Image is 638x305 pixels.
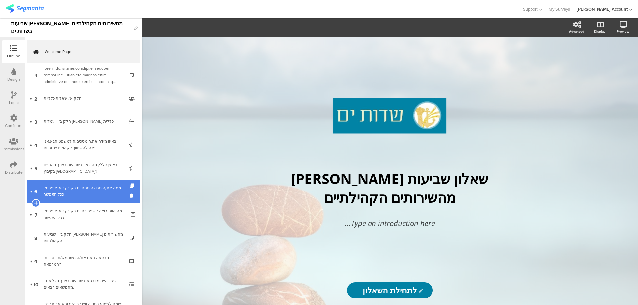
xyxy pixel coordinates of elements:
[33,280,38,288] span: 10
[594,29,605,34] div: Display
[44,65,123,85] div: לחברים.ות, תושבים.ות ובנים.ות בעצמאות כלכלית שלום, לפניך סקר שביעות רצון מהשירותים הניתנים לקהילה...
[44,185,126,198] div: ממה את/ה מרוצה מהחיים בקיבוץ? אנא פרט/י ככל האפשר
[9,100,19,106] div: Logic
[11,18,131,37] div: שביעות [PERSON_NAME] מהשירותים הקהילתיים בשדות ים
[267,169,513,207] p: שאלון שביעות [PERSON_NAME] מהשירותים הקהילתיים
[44,138,123,151] div: באיזו מידה את.ה מסכים.ה למשפט הבא:אני גאה להשתייך לקהילת שדות ים
[35,71,37,79] span: 1
[3,146,25,152] div: Permissions
[27,203,140,226] a: 7 מה היית רוצה לשפר בחיים בקיבוץ? אנא פרט/י ככל האפשר
[34,141,37,148] span: 4
[34,95,37,102] span: 2
[27,156,140,180] a: 5 באופן כללי, מהי מידת שביעות רצונך מהחיים בקיבוץ [GEOGRAPHIC_DATA]?
[5,123,23,129] div: Configure
[27,40,140,63] a: Welcome Page
[45,48,130,55] span: Welcome Page
[27,226,140,249] a: 8 חלק ג' – שביעות [PERSON_NAME] מהשירותים הקהילתיים
[27,133,140,156] a: 4 באיזו מידה את.ה מסכים.ה למשפט הבא:אני גאה להשתייך לקהילת שדות ים
[44,254,123,267] div: מרפאה האם את/ה משתמש/ת בשירותי המרפאה?
[577,6,628,12] div: [PERSON_NAME] Account
[523,6,538,12] span: Support
[27,63,140,87] a: 1 loremi.do, sitame.co adipi.el seddoei tempor inci, utlab etd magnaa enim adminimve quisnos exer...
[44,277,123,291] div: כיצד היית מדרג את שביעות רצונך מכל אחד מהנושאים הבאים:
[5,169,23,175] div: Distribute
[27,180,140,203] a: 6 ממה את/ה מרוצה מהחיים בקיבוץ? אנא פרט/י ככל האפשר
[27,272,140,296] a: 10 כיצד היית מדרג את שביעות רצונך מכל אחד מהנושאים הבאים:
[44,95,123,102] div: חלק א': שאלות כלליות
[7,53,20,59] div: Outline
[27,110,140,133] a: 3 חלק ב' – עמדות [PERSON_NAME] כללית
[7,76,20,82] div: Design
[130,184,135,188] i: Duplicate
[34,234,37,241] span: 8
[273,218,506,229] div: Type an introduction here...
[617,29,629,34] div: Preview
[44,208,126,221] div: מה היית רוצה לשפר בחיים בקיבוץ? אנא פרט/י ככל האפשר
[35,211,37,218] span: 7
[347,282,432,298] input: Start
[34,188,37,195] span: 6
[34,164,37,172] span: 5
[34,118,37,125] span: 3
[6,4,44,13] img: segmanta logo
[27,87,140,110] a: 2 חלק א': שאלות כלליות
[44,231,123,244] div: חלק ג' – שביעות רצון מהשירותים הקהילתיים
[27,249,140,272] a: 9 מרפאה האם את/ה משתמש/ת בשירותי המרפאה?
[569,29,584,34] div: Advanced
[44,161,123,175] div: באופן כללי, מהי מידת שביעות רצונך מהחיים בקיבוץ שדות ים?
[130,192,135,199] i: Delete
[34,257,37,265] span: 9
[44,118,123,125] div: חלק ב' – עמדות ושביעות רצון כללית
